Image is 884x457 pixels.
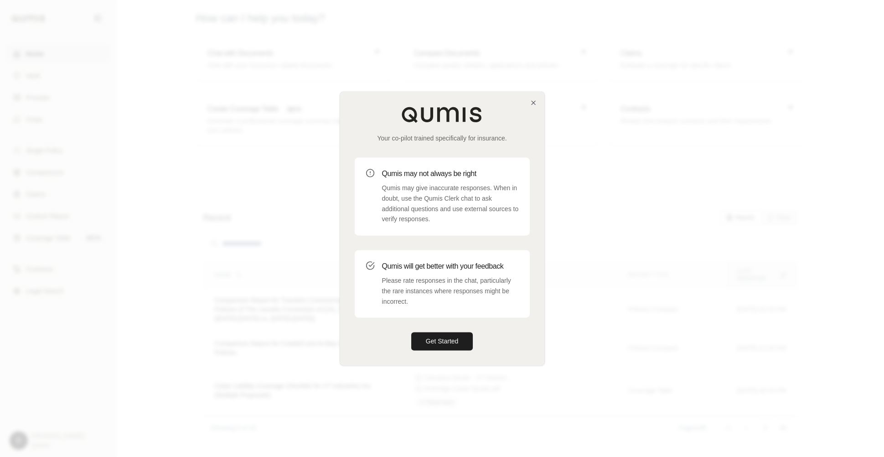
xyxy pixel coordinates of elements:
[382,168,519,179] h3: Qumis may not always be right
[382,261,519,272] h3: Qumis will get better with your feedback
[401,106,483,123] img: Qumis Logo
[355,134,530,143] p: Your co-pilot trained specifically for insurance.
[411,332,473,351] button: Get Started
[382,183,519,224] p: Qumis may give inaccurate responses. When in doubt, use the Qumis Clerk chat to ask additional qu...
[382,275,519,306] p: Please rate responses in the chat, particularly the rare instances where responses might be incor...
